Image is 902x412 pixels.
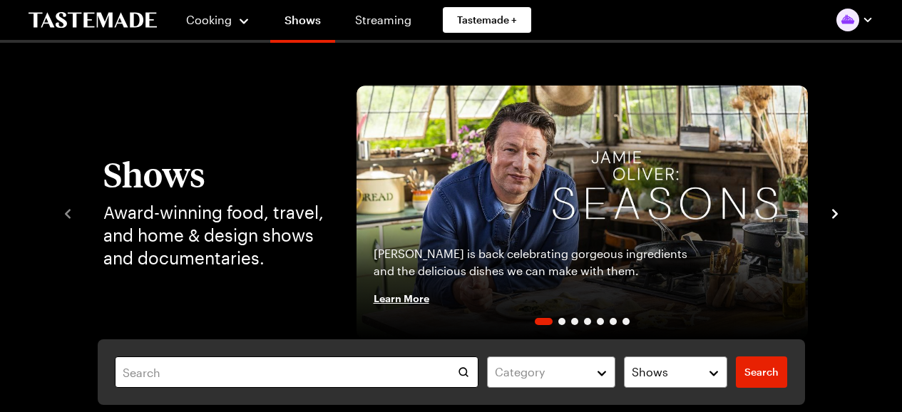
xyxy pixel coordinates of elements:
span: Go to slide 2 [558,318,565,325]
span: Learn More [374,291,429,305]
a: To Tastemade Home Page [29,12,157,29]
span: Search [744,365,779,379]
div: Category [495,364,586,381]
span: Go to slide 3 [571,318,578,325]
div: 1 / 7 [357,86,808,339]
span: Go to slide 1 [535,318,553,325]
a: Tastemade + [443,7,531,33]
img: Jamie Oliver: Seasons [357,86,808,339]
a: Jamie Oliver: Seasons[PERSON_NAME] is back celebrating gorgeous ingredients and the delicious dis... [357,86,808,339]
span: Tastemade + [457,13,517,27]
p: Award-winning food, travel, and home & design shows and documentaries. [103,201,328,269]
span: Shows [632,364,668,381]
span: Go to slide 4 [584,318,591,325]
button: Shows [624,356,728,388]
button: navigate to previous item [61,204,75,221]
span: Go to slide 7 [622,318,630,325]
input: Search [115,356,478,388]
img: Profile picture [836,9,859,31]
a: filters [736,356,787,388]
p: [PERSON_NAME] is back celebrating gorgeous ingredients and the delicious dishes we can make with ... [374,245,707,279]
button: navigate to next item [828,204,842,221]
button: Category [487,356,615,388]
span: Cooking [186,13,232,26]
a: Shows [270,3,335,43]
button: Profile picture [836,9,873,31]
span: Go to slide 6 [610,318,617,325]
span: Go to slide 5 [597,318,604,325]
h1: Shows [103,155,328,192]
button: Cooking [185,3,250,37]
